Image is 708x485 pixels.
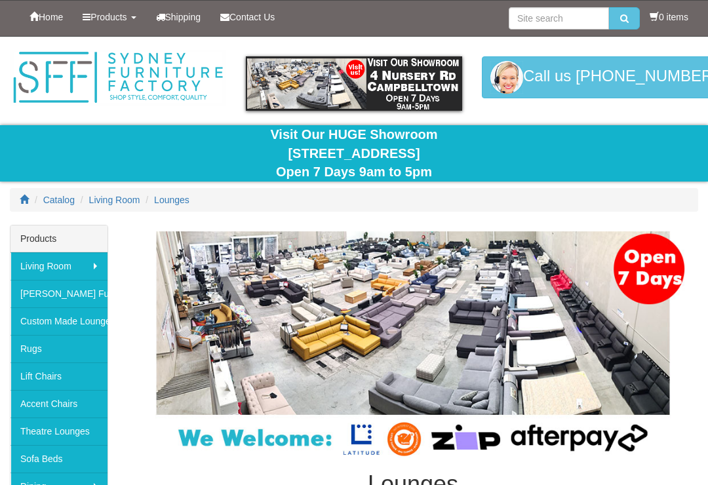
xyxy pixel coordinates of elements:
[165,12,201,22] span: Shipping
[210,1,285,33] a: Contact Us
[10,417,108,445] a: Theatre Lounges
[246,56,462,111] img: showroom.gif
[39,12,63,22] span: Home
[89,195,140,205] a: Living Room
[10,225,108,252] div: Products
[146,1,211,33] a: Shipping
[650,10,688,24] li: 0 items
[128,231,698,458] img: Lounges
[10,307,108,335] a: Custom Made Lounges
[10,362,108,390] a: Lift Chairs
[43,195,75,205] a: Catalog
[10,335,108,362] a: Rugs
[20,1,73,33] a: Home
[10,280,108,307] a: [PERSON_NAME] Furniture
[10,125,698,182] div: Visit Our HUGE Showroom [STREET_ADDRESS] Open 7 Days 9am to 5pm
[90,12,127,22] span: Products
[229,12,275,22] span: Contact Us
[154,195,189,205] a: Lounges
[509,7,609,29] input: Site search
[10,252,108,280] a: Living Room
[10,390,108,417] a: Accent Chairs
[73,1,146,33] a: Products
[10,50,226,106] img: Sydney Furniture Factory
[10,445,108,473] a: Sofa Beds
